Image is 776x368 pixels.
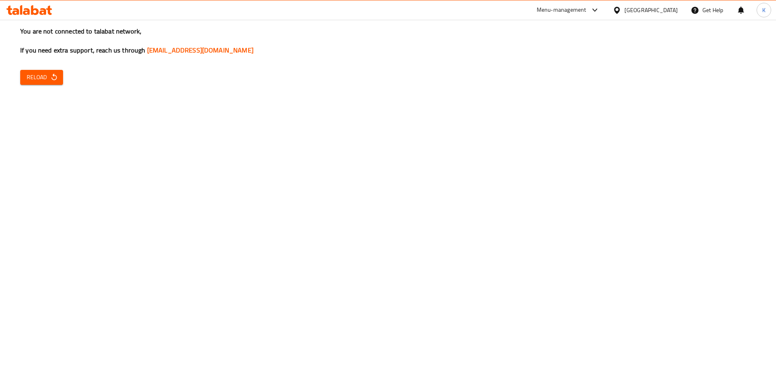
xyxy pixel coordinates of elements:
span: K [762,6,765,15]
div: Menu-management [537,5,586,15]
h3: You are not connected to talabat network, If you need extra support, reach us through [20,27,756,55]
button: Reload [20,70,63,85]
a: [EMAIL_ADDRESS][DOMAIN_NAME] [147,44,253,56]
div: [GEOGRAPHIC_DATA] [624,6,678,15]
span: Reload [27,72,57,82]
